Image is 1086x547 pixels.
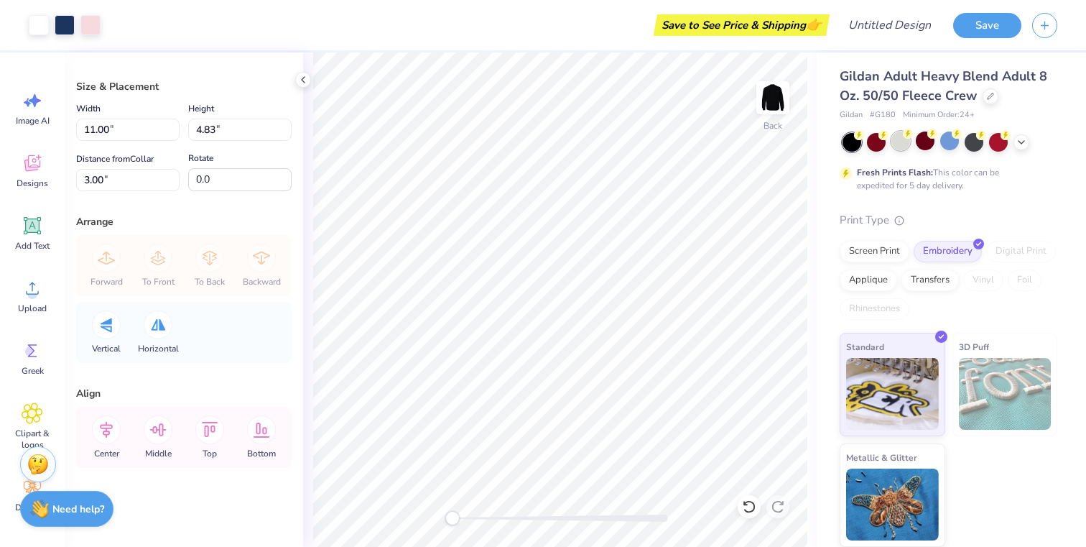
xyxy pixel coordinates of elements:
div: Align [76,386,292,401]
span: Greek [22,365,44,377]
img: Standard [846,358,939,430]
img: Back [758,83,787,112]
strong: Fresh Prints Flash: [857,167,933,178]
div: Transfers [901,270,959,291]
div: Size & Placement [76,79,292,94]
label: Rotate [188,150,213,167]
span: Gildan [840,109,863,121]
div: Back [764,119,782,132]
div: Digital Print [986,241,1056,262]
div: Accessibility label [445,511,460,525]
span: Metallic & Glitter [846,450,917,465]
div: Screen Print [840,241,909,262]
span: Vertical [92,343,121,354]
span: Minimum Order: 24 + [903,109,975,121]
span: 3D Puff [959,339,989,354]
span: Top [203,448,217,459]
span: Bottom [247,448,276,459]
input: Untitled Design [837,11,942,40]
span: Decorate [15,502,50,513]
span: Designs [17,178,48,189]
img: 3D Puff [959,358,1052,430]
span: Center [94,448,119,459]
div: Applique [840,270,897,291]
span: Upload [18,303,47,314]
div: Save to See Price & Shipping [657,14,826,36]
span: Gildan Adult Heavy Blend Adult 8 Oz. 50/50 Fleece Crew [840,68,1047,104]
span: 👉 [806,16,822,33]
strong: Need help? [52,502,104,516]
img: Metallic & Glitter [846,469,939,541]
span: Clipart & logos [9,428,56,451]
div: Vinyl [963,270,1003,291]
button: Save [953,13,1021,38]
span: Horizontal [138,343,179,354]
div: Arrange [76,214,292,229]
span: Add Text [15,240,50,252]
div: Foil [1008,270,1041,291]
span: Middle [145,448,172,459]
span: # G180 [870,109,896,121]
label: Distance from Collar [76,150,154,167]
div: Print Type [840,212,1057,229]
div: This color can be expedited for 5 day delivery. [857,166,1034,192]
div: Rhinestones [840,298,909,320]
span: Image AI [16,115,50,127]
label: Width [76,100,101,117]
div: Embroidery [914,241,982,262]
span: Standard [846,339,884,354]
label: Height [188,100,214,117]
